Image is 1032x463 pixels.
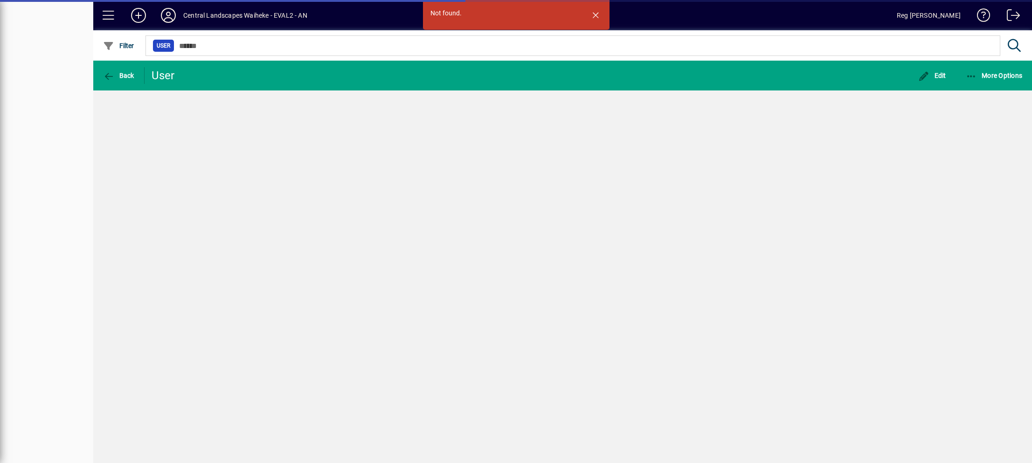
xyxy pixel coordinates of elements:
button: Back [101,67,137,84]
span: User [157,41,170,50]
app-page-header-button: Back [93,67,145,84]
button: Profile [153,7,183,24]
div: Central Landscapes Waiheke - EVAL2 - AN [183,8,307,23]
div: Reg [PERSON_NAME] [897,8,961,23]
button: Filter [101,37,137,54]
button: Add [124,7,153,24]
a: Logout [1000,2,1020,32]
span: Edit [918,72,946,79]
span: Back [103,72,134,79]
div: User [152,68,191,83]
span: Filter [103,42,134,49]
button: Edit [916,67,949,84]
button: More Options [963,67,1025,84]
a: Knowledge Base [970,2,990,32]
span: More Options [966,72,1023,79]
